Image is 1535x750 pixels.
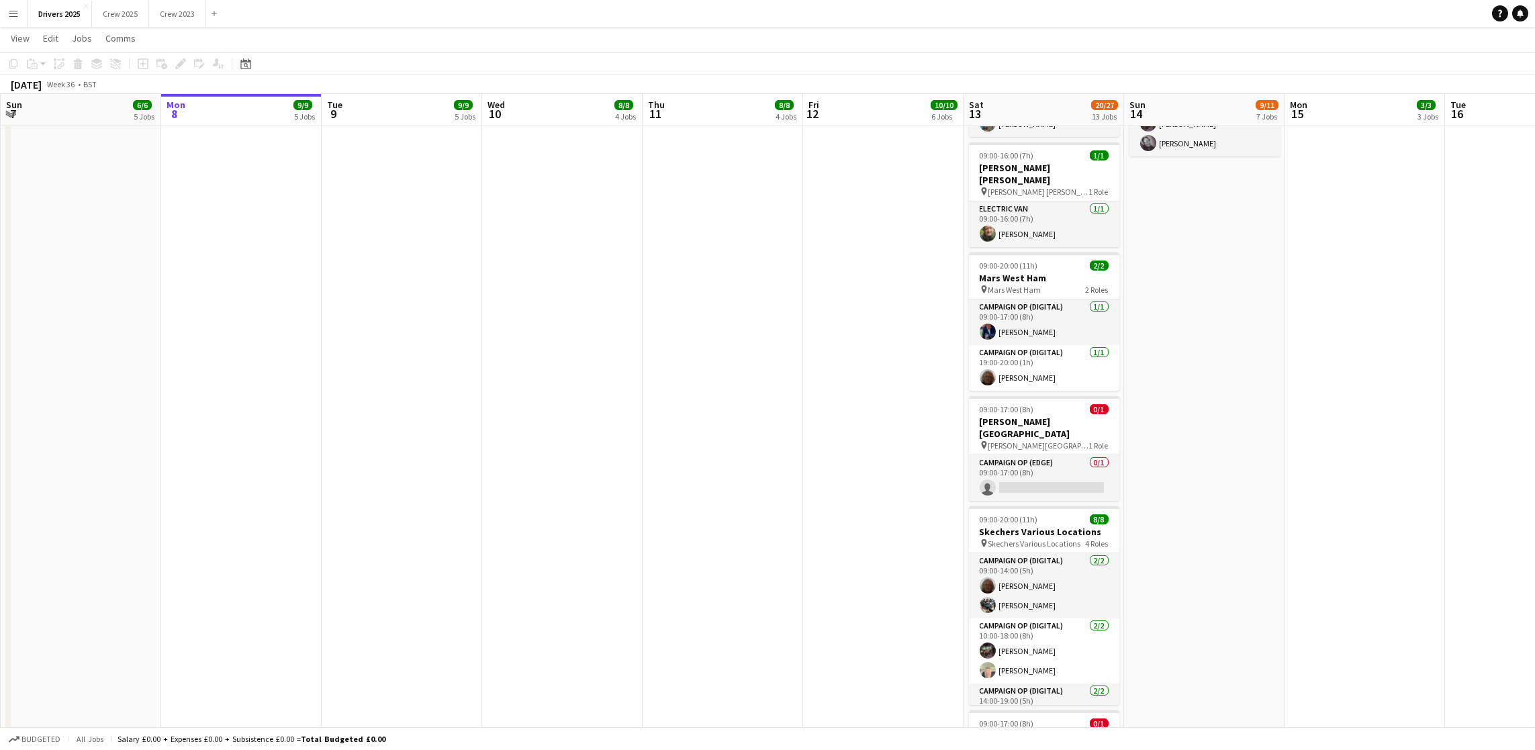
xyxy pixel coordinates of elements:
[1086,285,1109,295] span: 2 Roles
[1092,111,1117,122] div: 13 Jobs
[1090,261,1109,271] span: 2/2
[969,416,1119,440] h3: [PERSON_NAME][GEOGRAPHIC_DATA]
[1090,404,1109,414] span: 0/1
[969,162,1119,186] h3: [PERSON_NAME] [PERSON_NAME]
[485,106,505,122] span: 10
[646,106,665,122] span: 11
[11,78,42,91] div: [DATE]
[969,618,1119,684] app-card-role: Campaign Op (Digital)2/210:00-18:00 (8h)[PERSON_NAME][PERSON_NAME]
[969,252,1119,391] app-job-card: 09:00-20:00 (11h)2/2Mars West Ham Mars West Ham2 RolesCampaign Op (Digital)1/109:00-17:00 (8h)[PE...
[1089,187,1109,197] span: 1 Role
[980,514,1038,524] span: 09:00-20:00 (11h)
[1450,99,1466,111] span: Tue
[1089,440,1109,451] span: 1 Role
[294,111,315,122] div: 5 Jobs
[776,111,796,122] div: 4 Jobs
[44,79,78,89] span: Week 36
[74,734,106,744] span: All jobs
[7,732,62,747] button: Budgeted
[133,100,152,110] span: 6/6
[293,100,312,110] span: 9/9
[808,99,819,111] span: Fri
[969,299,1119,345] app-card-role: Campaign Op (Digital)1/109:00-17:00 (8h)[PERSON_NAME]
[648,99,665,111] span: Thu
[980,150,1034,160] span: 09:00-16:00 (7h)
[969,99,984,111] span: Sat
[83,79,97,89] div: BST
[988,285,1041,295] span: Mars West Ham
[38,30,64,47] a: Edit
[11,32,30,44] span: View
[72,32,92,44] span: Jobs
[1090,150,1109,160] span: 1/1
[1256,111,1278,122] div: 7 Jobs
[28,1,92,27] button: Drivers 2025
[1256,100,1278,110] span: 9/11
[487,99,505,111] span: Wed
[105,32,136,44] span: Comms
[301,734,385,744] span: Total Budgeted £0.00
[969,142,1119,247] app-job-card: 09:00-16:00 (7h)1/1[PERSON_NAME] [PERSON_NAME] [PERSON_NAME] [PERSON_NAME]1 RoleElectric Van1/109...
[1086,538,1109,549] span: 4 Roles
[988,440,1089,451] span: [PERSON_NAME][GEOGRAPHIC_DATA]
[1448,106,1466,122] span: 16
[969,272,1119,284] h3: Mars West Ham
[327,99,342,111] span: Tue
[969,506,1119,705] app-job-card: 09:00-20:00 (11h)8/8Skechers Various Locations Skechers Various Locations4 RolesCampaign Op (Digi...
[980,718,1034,729] span: 09:00-17:00 (8h)
[988,538,1081,549] span: Skechers Various Locations
[43,32,58,44] span: Edit
[455,111,475,122] div: 5 Jobs
[4,106,22,122] span: 7
[165,106,185,122] span: 8
[21,735,60,744] span: Budgeted
[614,100,633,110] span: 8/8
[1091,100,1118,110] span: 20/27
[988,187,1089,197] span: [PERSON_NAME] [PERSON_NAME]
[5,30,35,47] a: View
[1127,106,1146,122] span: 14
[454,100,473,110] span: 9/9
[931,111,957,122] div: 6 Jobs
[92,1,149,27] button: Crew 2025
[1417,111,1438,122] div: 3 Jobs
[969,526,1119,538] h3: Skechers Various Locations
[775,100,794,110] span: 8/8
[1090,718,1109,729] span: 0/1
[969,345,1119,391] app-card-role: Campaign Op (Digital)1/119:00-20:00 (1h)[PERSON_NAME]
[1417,100,1436,110] span: 3/3
[806,106,819,122] span: 12
[1090,514,1109,524] span: 8/8
[969,201,1119,247] app-card-role: Electric Van1/109:00-16:00 (7h)[PERSON_NAME]
[980,404,1034,414] span: 09:00-17:00 (8h)
[1288,106,1307,122] span: 15
[6,99,22,111] span: Sun
[967,106,984,122] span: 13
[167,99,185,111] span: Mon
[1290,99,1307,111] span: Mon
[134,111,154,122] div: 5 Jobs
[100,30,141,47] a: Comms
[66,30,97,47] a: Jobs
[969,684,1119,749] app-card-role: Campaign Op (Digital)2/214:00-19:00 (5h)
[1129,99,1146,111] span: Sun
[615,111,636,122] div: 4 Jobs
[149,1,206,27] button: Crew 2023
[969,396,1119,501] app-job-card: 09:00-17:00 (8h)0/1[PERSON_NAME][GEOGRAPHIC_DATA] [PERSON_NAME][GEOGRAPHIC_DATA]1 RoleCampaign Op...
[118,734,385,744] div: Salary £0.00 + Expenses £0.00 + Subsistence £0.00 =
[980,261,1038,271] span: 09:00-20:00 (11h)
[931,100,958,110] span: 10/10
[325,106,342,122] span: 9
[969,455,1119,501] app-card-role: Campaign Op (Edge)0/109:00-17:00 (8h)
[969,553,1119,618] app-card-role: Campaign Op (Digital)2/209:00-14:00 (5h)[PERSON_NAME][PERSON_NAME]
